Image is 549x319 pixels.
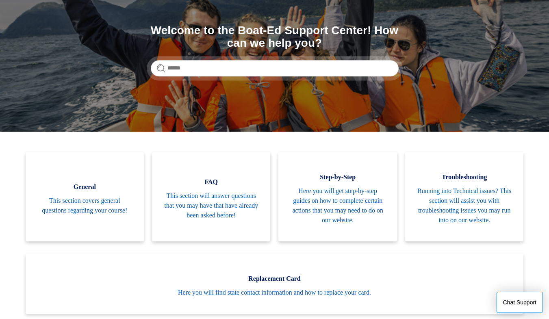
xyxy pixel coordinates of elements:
a: Replacement Card Here you will find state contact information and how to replace your card. [26,254,524,314]
a: Troubleshooting Running into Technical issues? This section will assist you with troubleshooting ... [405,152,523,241]
button: Chat Support [497,292,543,313]
span: This section covers general questions regarding your course! [38,196,132,215]
span: FAQ [164,177,258,187]
h1: Welcome to the Boat-Ed Support Center! How can we help you? [151,24,399,50]
span: Running into Technical issues? This section will assist you with troubleshooting issues you may r... [417,186,511,225]
a: Step-by-Step Here you will get step-by-step guides on how to complete certain actions that you ma... [278,152,397,241]
span: Here you will get step-by-step guides on how to complete certain actions that you may need to do ... [291,186,384,225]
input: Search [151,60,399,76]
span: General [38,182,132,192]
a: General This section covers general questions regarding your course! [26,152,144,241]
span: Replacement Card [38,274,512,284]
span: Troubleshooting [417,172,511,182]
span: Step-by-Step [291,172,384,182]
span: This section will answer questions that you may have that have already been asked before! [164,191,258,220]
a: FAQ This section will answer questions that you may have that have already been asked before! [152,152,270,241]
span: Here you will find state contact information and how to replace your card. [38,288,512,297]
